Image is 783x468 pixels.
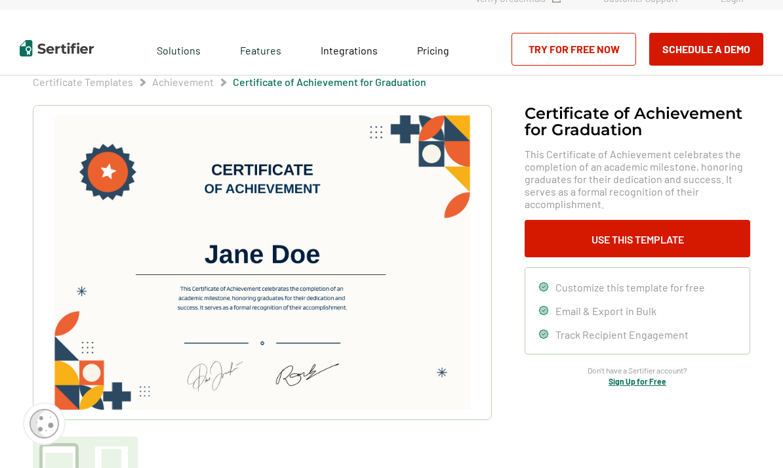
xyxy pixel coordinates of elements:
span: Integrations [321,44,378,56]
a: Sign Up for Free [609,377,666,386]
img: Cookie Popup Icon [30,409,59,438]
span: Pricing [417,44,449,56]
span: Track Recipient Engagement [555,328,689,341]
span: Achievement [152,75,214,89]
span: Features [240,41,281,57]
span: Certificate Templates [33,75,133,89]
img: Certificate of Achievement for Graduation [54,115,471,410]
div: Breadcrumb [33,75,426,89]
h1: Certificate of Achievement for Graduation [525,105,750,138]
span: Certificate of Achievement for Graduation [233,75,426,89]
a: Achievement [152,75,214,88]
button: Schedule a Demo [649,33,763,66]
a: Integrations [321,41,378,57]
iframe: Chat Widget [717,405,783,468]
a: Try for Free Now [512,33,636,66]
a: Pricing [417,41,449,57]
button: Use This Template [525,220,750,257]
img: Sertifier | Digital Credentialing Platform [20,40,94,56]
span: Customize this template for free [555,281,705,293]
span: Solutions [157,41,201,57]
a: Certificate Templates [33,75,133,88]
a: Certificate of Achievement for Graduation [233,75,426,88]
span: Don’t have a Sertifier account? [588,364,687,377]
span: This Certificate of Achievement celebrates the completion of an academic milestone, honoring grad... [525,148,750,210]
span: Email & Export in Bulk [555,305,656,317]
